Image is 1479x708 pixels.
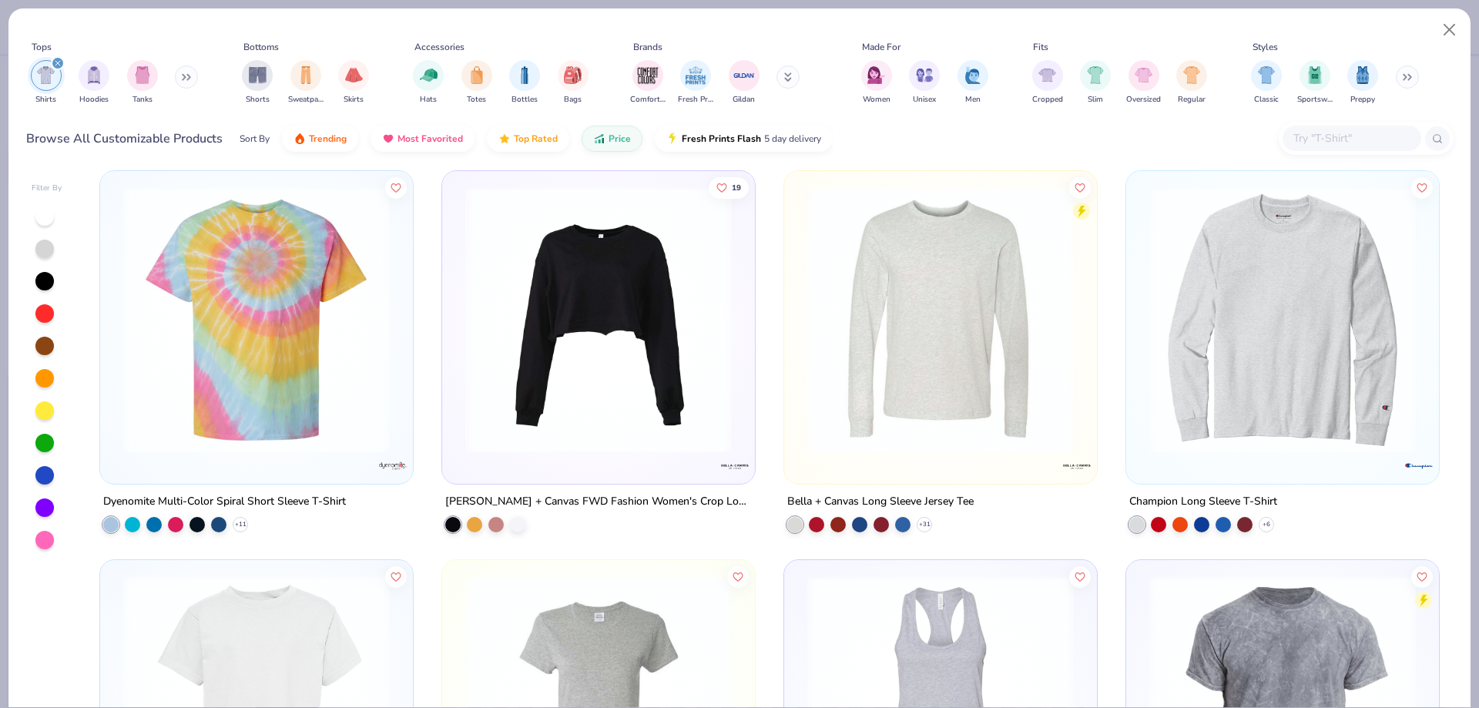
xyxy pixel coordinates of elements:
[1297,60,1333,106] div: filter for Sportswear
[1354,66,1371,84] img: Preppy Image
[764,130,821,148] span: 5 day delivery
[558,60,589,106] div: filter for Bags
[79,60,109,106] div: filter for Hoodies
[732,184,741,192] span: 19
[1081,186,1363,453] img: 78ccd5c8-1efa-4f37-b5c9-8f96263a0e04
[1251,60,1282,106] button: filter button
[1038,66,1056,84] img: Cropped Image
[733,64,756,87] img: Gildan Image
[377,451,408,482] img: Dyenomite logo
[461,60,492,106] div: filter for Totes
[240,132,270,146] div: Sort By
[1032,60,1063,106] button: filter button
[916,66,934,84] img: Unisex Image
[31,60,62,106] button: filter button
[1254,94,1279,106] span: Classic
[516,66,533,84] img: Bottles Image
[498,133,511,145] img: TopRated.gif
[26,129,223,148] div: Browse All Customizable Products
[729,60,760,106] button: filter button
[413,60,444,106] div: filter for Hats
[127,60,158,106] button: filter button
[727,565,749,587] button: Like
[957,60,988,106] div: filter for Men
[729,60,760,106] div: filter for Gildan
[1032,94,1063,106] span: Cropped
[1088,94,1103,106] span: Slim
[458,186,739,453] img: bf3f72d5-5421-4a5f-a24d-841828d76e68
[678,60,713,106] div: filter for Fresh Prints
[382,133,394,145] img: most_fav.gif
[32,40,52,54] div: Tops
[31,60,62,106] div: filter for Shirts
[511,94,538,106] span: Bottles
[733,94,755,106] span: Gildan
[132,94,153,106] span: Tanks
[487,126,569,152] button: Top Rated
[1411,565,1433,587] button: Like
[127,60,158,106] div: filter for Tanks
[861,60,892,106] button: filter button
[309,133,347,145] span: Trending
[386,565,407,587] button: Like
[288,60,324,106] div: filter for Sweatpants
[344,94,364,106] span: Skirts
[246,94,270,106] span: Shorts
[32,183,62,194] div: Filter By
[35,94,56,106] span: Shirts
[1403,451,1434,482] img: Champion logo
[468,66,485,84] img: Totes Image
[1033,40,1048,54] div: Fits
[288,94,324,106] span: Sweatpants
[1135,66,1152,84] img: Oversized Image
[918,520,930,529] span: + 31
[1126,94,1161,106] span: Oversized
[862,40,900,54] div: Made For
[420,94,437,106] span: Hats
[909,60,940,106] button: filter button
[1263,520,1270,529] span: + 6
[1347,60,1378,106] div: filter for Preppy
[1306,66,1323,84] img: Sportswear Image
[1297,60,1333,106] button: filter button
[79,94,109,106] span: Hoodies
[509,60,540,106] div: filter for Bottles
[1347,60,1378,106] button: filter button
[1129,492,1277,512] div: Champion Long Sleeve T-Shirt
[420,66,438,84] img: Hats Image
[242,60,273,106] button: filter button
[1411,177,1433,199] button: Like
[338,60,369,106] button: filter button
[1350,94,1375,106] span: Preppy
[242,60,273,106] div: filter for Shorts
[964,66,981,84] img: Men Image
[79,60,109,106] button: filter button
[1258,66,1276,84] img: Classic Image
[386,177,407,199] button: Like
[288,60,324,106] button: filter button
[909,60,940,106] div: filter for Unisex
[682,133,761,145] span: Fresh Prints Flash
[1178,94,1206,106] span: Regular
[633,40,662,54] div: Brands
[1069,565,1091,587] button: Like
[709,177,749,199] button: Like
[609,133,631,145] span: Price
[86,66,102,84] img: Hoodies Image
[1142,186,1424,453] img: 65a9804d-fd2b-4039-a961-d130ef08d27d
[1176,60,1207,106] div: filter for Regular
[249,66,267,84] img: Shorts Image
[582,126,642,152] button: Price
[397,133,463,145] span: Most Favorited
[282,126,358,152] button: Trending
[1292,129,1410,147] input: Try "T-Shirt"
[338,60,369,106] div: filter for Skirts
[787,492,974,512] div: Bella + Canvas Long Sleeve Jersey Tee
[371,126,475,152] button: Most Favorited
[297,66,314,84] img: Sweatpants Image
[684,64,707,87] img: Fresh Prints Image
[413,60,444,106] button: filter button
[678,94,713,106] span: Fresh Prints
[1251,60,1282,106] div: filter for Classic
[957,60,988,106] button: filter button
